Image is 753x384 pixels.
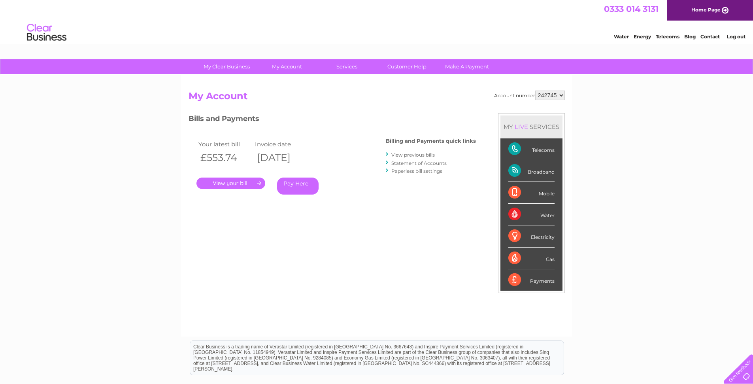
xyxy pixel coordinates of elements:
[374,59,440,74] a: Customer Help
[508,138,555,160] div: Telecoms
[391,168,442,174] a: Paperless bill settings
[386,138,476,144] h4: Billing and Payments quick links
[190,4,564,38] div: Clear Business is a trading name of Verastar Limited (registered in [GEOGRAPHIC_DATA] No. 3667643...
[189,113,476,127] h3: Bills and Payments
[508,248,555,269] div: Gas
[700,34,720,40] a: Contact
[189,91,565,106] h2: My Account
[194,59,259,74] a: My Clear Business
[614,34,629,40] a: Water
[508,225,555,247] div: Electricity
[314,59,379,74] a: Services
[604,4,659,14] a: 0333 014 3131
[727,34,745,40] a: Log out
[656,34,679,40] a: Telecoms
[196,149,253,166] th: £553.74
[508,182,555,204] div: Mobile
[26,21,67,45] img: logo.png
[434,59,500,74] a: Make A Payment
[508,269,555,291] div: Payments
[391,152,435,158] a: View previous bills
[508,160,555,182] div: Broadband
[513,123,530,131] div: LIVE
[494,91,565,100] div: Account number
[500,115,562,138] div: MY SERVICES
[253,149,310,166] th: [DATE]
[254,59,319,74] a: My Account
[684,34,696,40] a: Blog
[634,34,651,40] a: Energy
[277,178,319,195] a: Pay Here
[253,139,310,149] td: Invoice date
[391,160,447,166] a: Statement of Accounts
[196,139,253,149] td: Your latest bill
[508,204,555,225] div: Water
[196,178,265,189] a: .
